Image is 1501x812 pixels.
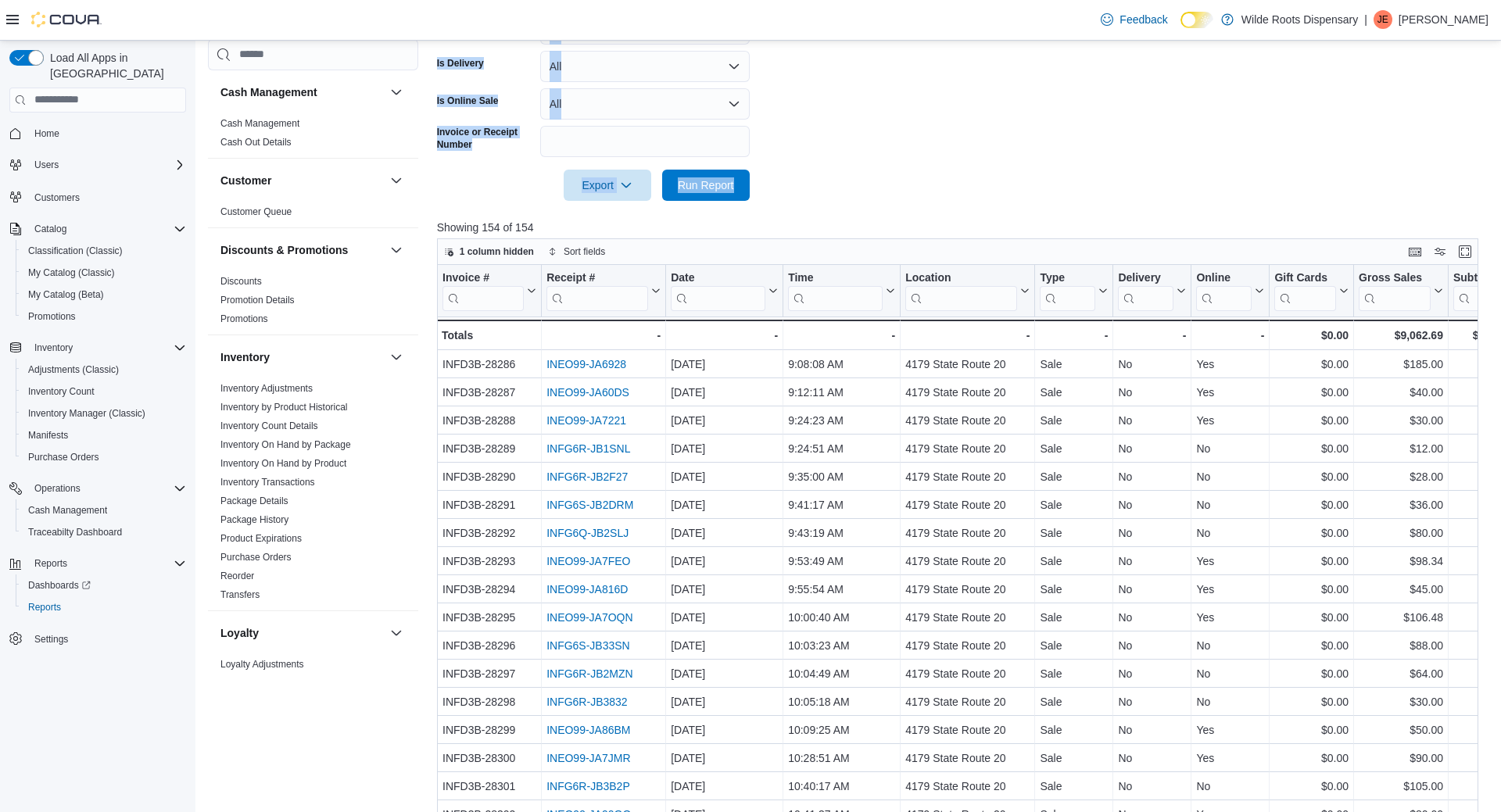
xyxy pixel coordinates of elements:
button: Inventory [387,348,406,367]
div: [DATE] [671,467,778,486]
span: Sort fields [564,245,605,258]
span: Cash Out Details [220,136,292,148]
button: Traceabilty Dashboard [16,521,192,543]
div: Sale [1040,411,1108,430]
div: Date [671,271,765,311]
span: Discounts [220,275,262,288]
span: Users [34,159,59,171]
span: Promotions [22,307,186,326]
a: INEO99-JA7OQN [546,611,632,624]
a: Transfers [220,589,260,600]
a: Product Expirations [220,533,302,544]
div: Gross Sales [1359,271,1431,311]
div: $28.00 [1359,467,1443,486]
span: Inventory Count [28,385,95,398]
div: $80.00 [1359,524,1443,542]
span: Classification (Classic) [22,241,186,260]
a: INEO99-JA6928 [546,358,626,370]
div: Location [905,271,1017,286]
span: Inventory Count [22,382,186,401]
a: Loyalty Redemption Values [220,678,334,689]
div: No [1118,467,1186,486]
span: My Catalog (Beta) [28,288,104,301]
span: Adjustments (Classic) [28,363,119,376]
a: Promotions [22,307,82,326]
span: Reports [22,598,186,617]
div: No [1118,355,1186,374]
span: Package History [220,513,288,526]
input: Dark Mode [1180,12,1213,28]
a: INFG6S-JB33SN [546,639,630,652]
button: Adjustments (Classic) [16,359,192,381]
span: Customers [34,191,80,204]
div: INFD3B-28286 [442,355,536,374]
span: Inventory Transactions [220,476,315,488]
a: Inventory On Hand by Package [220,439,351,450]
span: Operations [28,479,186,498]
span: Feedback [1119,12,1167,27]
a: Dashboards [16,574,192,596]
div: Inventory [208,379,418,610]
div: No [1118,383,1186,402]
a: Package Details [220,495,288,506]
span: Package Details [220,495,288,507]
span: Home [34,127,59,140]
div: No [1118,495,1186,514]
span: Export [573,170,642,201]
a: Feedback [1094,4,1173,35]
div: - [1196,326,1264,345]
button: Classification (Classic) [16,240,192,262]
button: My Catalog (Beta) [16,284,192,306]
div: 9:41:17 AM [788,495,895,514]
div: Yes [1196,383,1264,402]
div: Sale [1040,467,1108,486]
div: Sale [1040,439,1108,458]
div: [DATE] [671,495,778,514]
a: My Catalog (Classic) [22,263,121,282]
a: Manifests [22,426,74,445]
span: Traceabilty Dashboard [22,523,186,542]
div: 4179 State Route 20 [905,383,1030,402]
button: Operations [3,478,192,499]
a: Dashboards [22,576,97,595]
span: Cash Management [220,117,299,130]
div: No [1196,439,1264,458]
button: Date [671,271,778,311]
div: $0.00 [1274,411,1349,430]
button: Cash Management [387,83,406,102]
div: Gift Cards [1274,271,1336,286]
div: - [788,326,895,345]
a: Inventory Count Details [220,420,318,431]
button: Manifests [16,424,192,446]
div: 9:53:49 AM [788,552,895,571]
span: Purchase Orders [28,451,99,463]
span: Purchase Orders [220,551,292,563]
a: Purchase Orders [22,448,106,467]
a: Customer Queue [220,206,292,217]
div: $36.00 [1359,495,1443,514]
div: - [1118,326,1186,345]
span: Inventory Adjustments [220,382,313,395]
a: Inventory On Hand by Product [220,458,346,469]
span: Product Expirations [220,532,302,545]
button: Delivery [1118,271,1186,311]
button: Users [28,156,65,174]
span: Dashboards [28,579,91,592]
h3: Customer [220,173,271,188]
div: 4179 State Route 20 [905,439,1030,458]
a: Inventory Manager (Classic) [22,404,152,423]
span: Reports [34,557,67,570]
div: Discounts & Promotions [208,272,418,334]
button: Customers [3,185,192,208]
button: Type [1040,271,1108,311]
div: 9:12:11 AM [788,383,895,402]
button: Gross Sales [1359,271,1443,311]
span: Adjustments (Classic) [22,360,186,379]
div: $9,062.69 [1359,326,1443,345]
div: - [671,326,778,345]
div: [DATE] [671,411,778,430]
div: Sale [1040,383,1108,402]
div: Yes [1196,355,1264,374]
span: Customer Queue [220,206,292,218]
button: Customer [220,173,384,188]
